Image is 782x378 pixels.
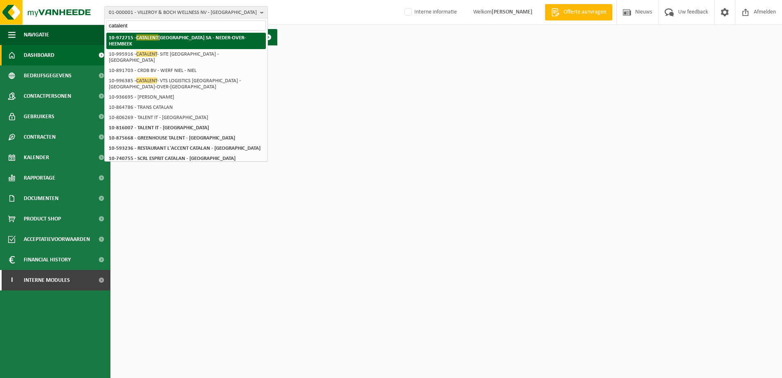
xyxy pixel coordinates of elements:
span: Interne modules [24,270,70,290]
span: CATALENT [136,34,158,40]
span: Gebruikers [24,106,54,127]
label: Interne informatie [403,6,457,18]
li: 10-996385 - - VTS LOGISTICS [GEOGRAPHIC_DATA] - [GEOGRAPHIC_DATA]-OVER-[GEOGRAPHIC_DATA] [106,76,266,92]
strong: 10-740755 - SCRL ESPRIT CATALAN - [GEOGRAPHIC_DATA] [109,156,236,161]
span: Contracten [24,127,56,147]
a: Offerte aanvragen [545,4,612,20]
span: CATALENT [136,77,157,83]
strong: 10-875668 - GREENHOUSE TALENT - [GEOGRAPHIC_DATA] [109,135,235,141]
span: Documenten [24,188,58,209]
span: Rapportage [24,168,55,188]
span: CATALENT [136,51,157,57]
span: Product Shop [24,209,61,229]
input: Zoeken naar gekoppelde vestigingen [106,20,266,31]
span: Dashboard [24,45,54,65]
span: 01-000001 - VILLEROY & BOCH WELLNESS NV - [GEOGRAPHIC_DATA] [109,7,257,19]
li: 10-864786 - TRANS CATALAN [106,102,266,112]
span: Offerte aanvragen [562,8,608,16]
li: 10-891703 - CRDB BV - WERF NIEL - NIEL [106,65,266,76]
span: Acceptatievoorwaarden [24,229,90,250]
span: Kalender [24,147,49,168]
li: 10-995916 - - SITE [GEOGRAPHIC_DATA] - [GEOGRAPHIC_DATA] [106,49,266,65]
li: 10-936695 - [PERSON_NAME] [106,92,266,102]
button: 01-000001 - VILLEROY & BOCH WELLNESS NV - [GEOGRAPHIC_DATA] [104,6,268,18]
span: Contactpersonen [24,86,71,106]
strong: 10-816007 - TALENT IT - [GEOGRAPHIC_DATA] [109,125,209,130]
span: I [8,270,16,290]
span: Bedrijfsgegevens [24,65,72,86]
span: Financial History [24,250,71,270]
strong: 10-593236 - RESTAURANT L'ACCENT CATALAN - [GEOGRAPHIC_DATA] [109,146,261,151]
li: 10-806269 - TALENT IT - [GEOGRAPHIC_DATA] [106,112,266,123]
span: Navigatie [24,25,49,45]
strong: [PERSON_NAME] [492,9,533,15]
